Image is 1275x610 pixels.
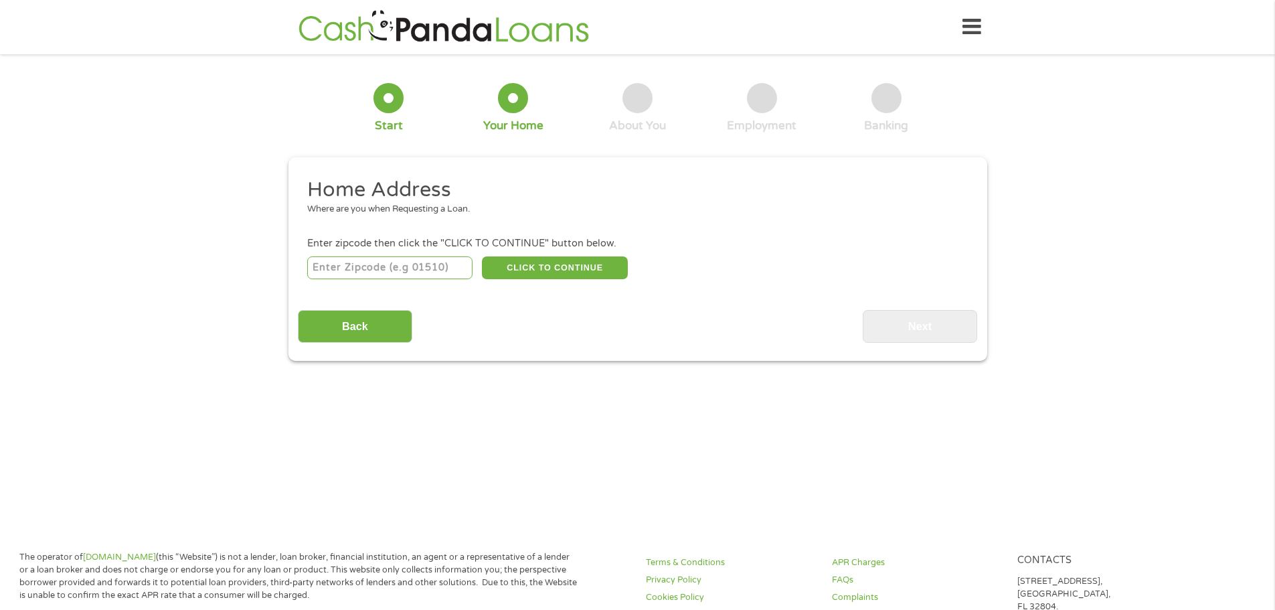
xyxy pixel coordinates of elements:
img: GetLoanNow Logo [294,8,593,46]
h2: Home Address [307,177,958,204]
a: Complaints [832,591,1002,604]
a: Privacy Policy [646,574,816,587]
div: Where are you when Requesting a Loan. [307,203,958,216]
a: FAQs [832,574,1002,587]
a: Terms & Conditions [646,556,816,569]
a: [DOMAIN_NAME] [83,552,156,562]
div: Enter zipcode then click the "CLICK TO CONTINUE" button below. [307,236,967,251]
p: The operator of (this “Website”) is not a lender, loan broker, financial institution, an agent or... [19,551,578,602]
a: APR Charges [832,556,1002,569]
div: Start [375,119,403,133]
input: Next [863,310,977,343]
div: Your Home [483,119,543,133]
a: Cookies Policy [646,591,816,604]
h4: Contacts [1017,554,1187,567]
div: Banking [864,119,908,133]
input: Back [298,310,412,343]
input: Enter Zipcode (e.g 01510) [307,256,473,279]
div: Employment [727,119,796,133]
button: CLICK TO CONTINUE [482,256,628,279]
div: About You [609,119,666,133]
